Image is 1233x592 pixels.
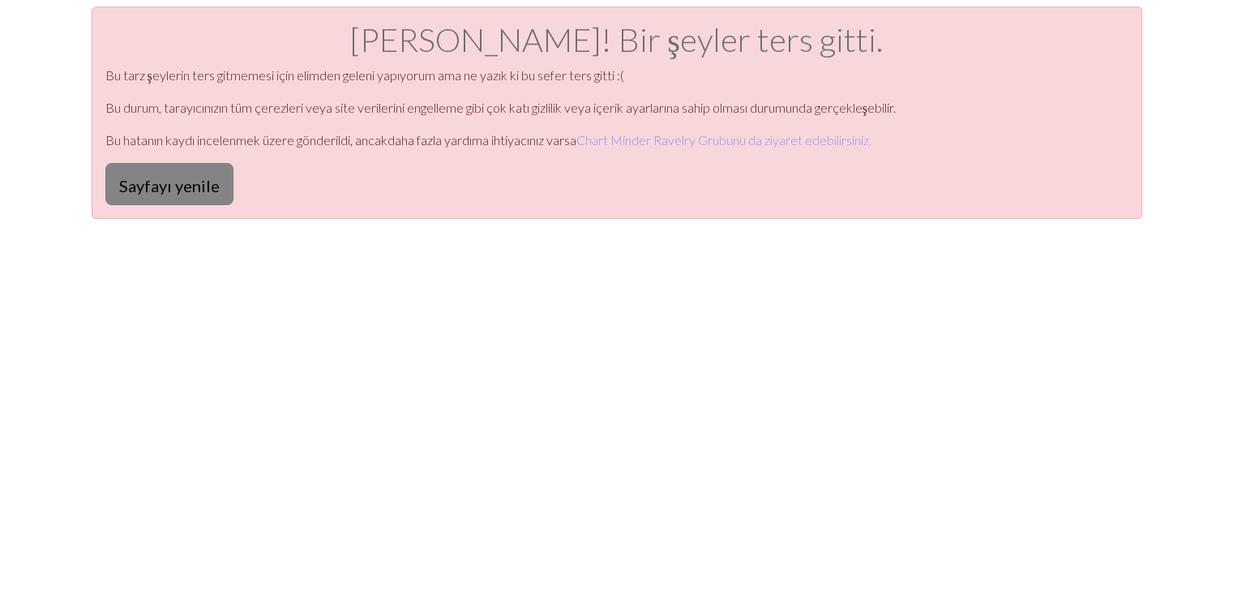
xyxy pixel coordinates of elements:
font: Bu tarz şeylerin ters gitmemesi için elimden geleni yapıyorum ama ne yazık ki bu sefer ters gitti :( [105,67,624,83]
font: [PERSON_NAME]! Bir şeyler ters gitti. [350,20,883,59]
font: Bu durum, tarayıcınızın tüm çerezleri veya site verilerini engelleme gibi çok katı gizlilik veya ... [105,100,896,115]
font: Sayfayı yenile [119,176,220,195]
font: daha fazla yardıma ihtiyacınız varsa [387,132,576,148]
font: Bu hatanın kaydı incelenmek üzere gönderildi, ancak [105,132,387,148]
button: Sayfayı yenile [105,163,233,205]
a: Chart Minder Ravelry Grubunu da ziyaret edebilirsiniz. [576,132,871,148]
